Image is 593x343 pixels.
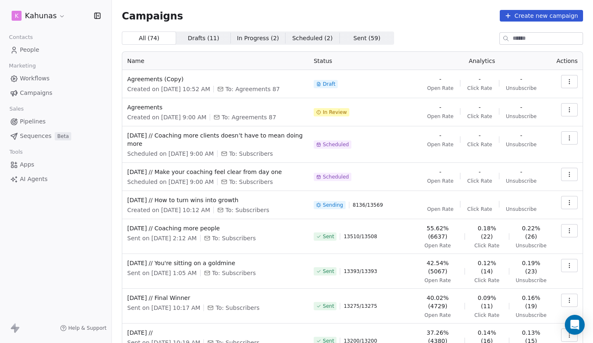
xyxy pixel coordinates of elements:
[506,113,537,120] span: Unsubscribe
[506,178,537,184] span: Unsubscribe
[229,150,273,158] span: To: Subscribers
[552,52,583,70] th: Actions
[520,131,522,140] span: -
[7,43,105,57] a: People
[20,74,50,83] span: Workflows
[479,103,481,111] span: -
[127,85,210,93] span: Created on [DATE] 10:52 AM
[427,113,454,120] span: Open Rate
[516,312,547,319] span: Unsubscribe
[417,294,458,310] span: 40.02% (4729)
[127,259,304,267] span: [DATE] // You're sitting on a goldmine
[417,224,458,241] span: 55.62% (6637)
[474,277,499,284] span: Click Rate
[225,206,269,214] span: To: Subscribers
[20,46,39,54] span: People
[472,224,502,241] span: 0.18% (22)
[344,233,377,240] span: 13510 / 13508
[506,206,537,213] span: Unsubscribe
[417,259,458,275] span: 42.54% (5067)
[439,75,441,83] span: -
[25,10,57,21] span: Kahunas
[516,277,547,284] span: Unsubscribe
[7,158,105,171] a: Apps
[20,175,48,184] span: AI Agents
[479,131,481,140] span: -
[467,178,492,184] span: Click Rate
[127,329,304,337] span: [DATE] //
[424,277,451,284] span: Open Rate
[6,103,27,115] span: Sales
[127,269,197,277] span: Sent on [DATE] 1:05 AM
[127,224,304,232] span: [DATE] // Coaching more people
[127,294,304,302] span: [DATE] // Final Winner
[516,294,547,310] span: 0.16% (19)
[127,75,304,83] span: Agreements (Copy)
[474,242,499,249] span: Click Rate
[323,202,343,208] span: Sending
[520,103,522,111] span: -
[229,178,273,186] span: To: Subscribers
[323,81,335,87] span: Draft
[467,141,492,148] span: Click Rate
[127,168,304,176] span: [DATE] // Make your coaching feel clear from day one
[467,206,492,213] span: Click Rate
[500,10,583,22] button: Create new campaign
[323,109,347,116] span: In Review
[323,268,334,275] span: Sent
[127,196,304,204] span: [DATE] // How to turn wins into growth
[439,168,441,176] span: -
[5,31,36,43] span: Contacts
[127,131,304,148] span: [DATE] // Coaching more clients doesn’t have to mean doing more
[292,34,333,43] span: Scheduled ( 2 )
[472,259,502,275] span: 0.12% (14)
[127,150,214,158] span: Scheduled on [DATE] 9:00 AM
[122,52,309,70] th: Name
[467,113,492,120] span: Click Rate
[127,113,206,121] span: Created on [DATE] 9:00 AM
[479,168,481,176] span: -
[127,178,214,186] span: Scheduled on [DATE] 9:00 AM
[439,103,441,111] span: -
[20,160,34,169] span: Apps
[520,75,522,83] span: -
[323,233,334,240] span: Sent
[506,141,537,148] span: Unsubscribe
[127,234,197,242] span: Sent on [DATE] 2:12 AM
[353,202,383,208] span: 8136 / 13569
[7,115,105,128] a: Pipelines
[323,141,349,148] span: Scheduled
[439,131,441,140] span: -
[427,141,454,148] span: Open Rate
[212,269,256,277] span: To: Subscribers
[215,304,259,312] span: To: Subscribers
[309,52,412,70] th: Status
[520,168,522,176] span: -
[127,304,200,312] span: Sent on [DATE] 10:17 AM
[424,242,451,249] span: Open Rate
[55,132,71,140] span: Beta
[427,178,454,184] span: Open Rate
[5,60,39,72] span: Marketing
[516,242,547,249] span: Unsubscribe
[188,34,219,43] span: Drafts ( 11 )
[344,268,377,275] span: 13393 / 13393
[212,234,256,242] span: To: Subscribers
[323,174,349,180] span: Scheduled
[122,10,183,22] span: Campaigns
[222,113,276,121] span: To: Agreements 87
[225,85,280,93] span: To: Agreements 87
[20,117,46,126] span: Pipelines
[479,75,481,83] span: -
[10,9,67,23] button: KKahunas
[427,206,454,213] span: Open Rate
[127,103,304,111] span: Agreements
[353,34,380,43] span: Sent ( 59 )
[474,312,499,319] span: Click Rate
[20,89,52,97] span: Campaigns
[127,206,210,214] span: Created on [DATE] 10:12 AM
[20,132,51,140] span: Sequences
[565,315,585,335] div: Open Intercom Messenger
[6,146,26,158] span: Tools
[7,72,105,85] a: Workflows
